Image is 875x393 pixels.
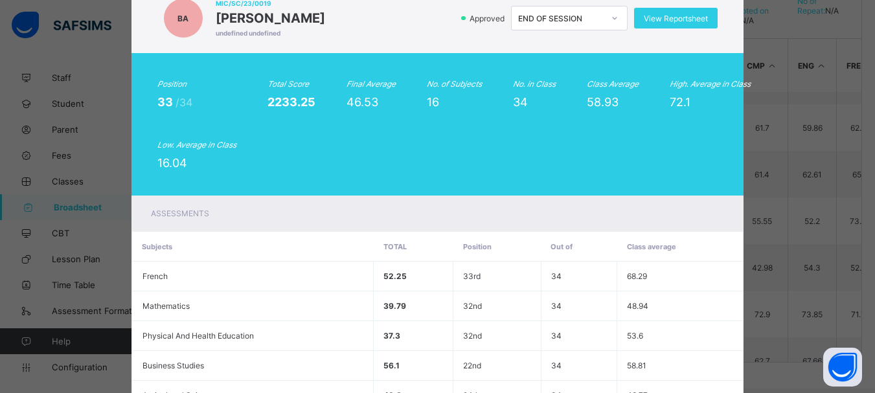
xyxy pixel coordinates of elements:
span: [PERSON_NAME] [216,10,325,26]
i: Position [157,79,187,89]
span: 48.94 [627,301,648,311]
span: 22nd [463,361,481,370]
span: Business Studies [142,361,204,370]
span: 34 [551,271,562,281]
span: 72.1 [670,95,690,109]
span: Assessments [151,208,209,218]
span: 58.81 [627,361,646,370]
span: 53.6 [627,331,643,341]
span: Total [383,242,407,251]
span: BA [177,14,188,23]
span: 32nd [463,331,482,341]
span: 33 [157,95,176,109]
span: 68.29 [627,271,647,281]
span: 39.79 [383,301,406,311]
i: No. of Subjects [427,79,482,89]
i: Total Score [267,79,309,89]
span: 34 [551,331,562,341]
span: 37.3 [383,331,400,341]
div: END OF SESSION [518,14,604,23]
i: High. Average in Class [670,79,751,89]
span: Subjects [142,242,172,251]
span: 16 [427,95,439,109]
span: 34 [513,95,528,109]
span: Physical And Health Education [142,331,254,341]
span: Mathematics [142,301,190,311]
span: undefined undefined [216,29,325,37]
span: 34 [551,301,562,311]
span: 56.1 [383,361,400,370]
i: Class Average [587,79,639,89]
span: 52.25 [383,271,407,281]
span: View Reportsheet [644,14,708,23]
i: No. in Class [513,79,556,89]
span: Position [463,242,492,251]
i: Final Average [347,79,396,89]
button: Open asap [823,348,862,387]
span: 46.53 [347,95,378,109]
span: 34 [551,361,562,370]
span: Out of [551,242,573,251]
span: 33rd [463,271,481,281]
span: /34 [176,96,192,109]
span: French [142,271,168,281]
span: Class average [627,242,676,251]
span: 2233.25 [267,95,315,109]
span: 58.93 [587,95,619,109]
i: Low. Average in Class [157,140,236,150]
span: 16.04 [157,156,187,170]
span: Approved [468,14,508,23]
span: 32nd [463,301,482,311]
